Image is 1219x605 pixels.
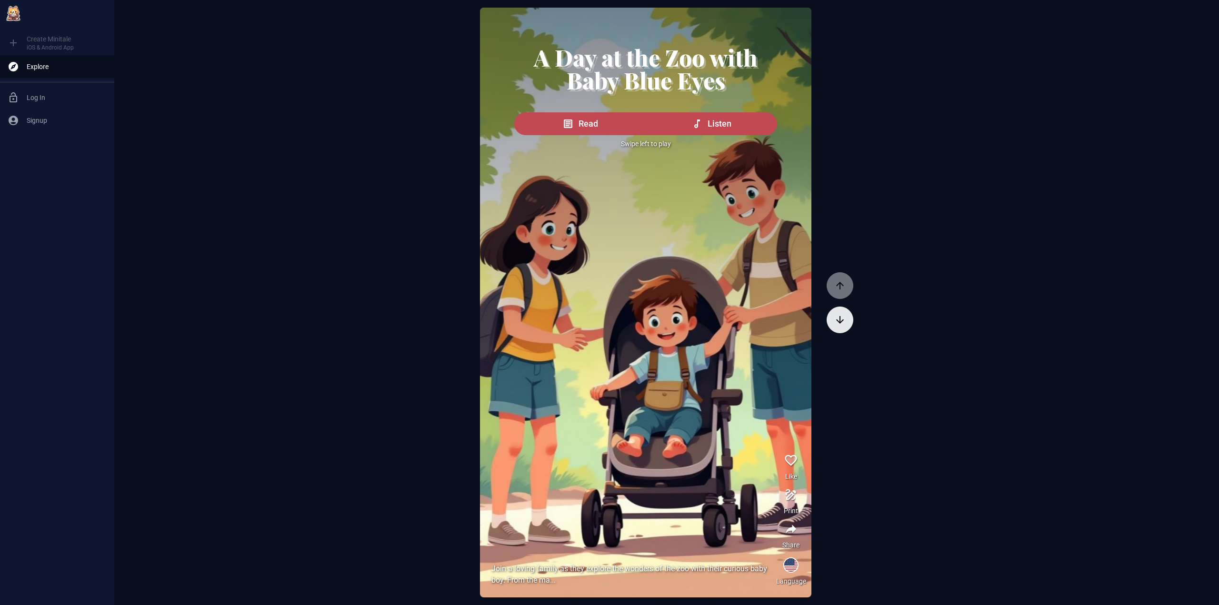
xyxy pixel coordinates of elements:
p: Share [782,540,799,550]
span: Log In [27,93,107,102]
img: Minitale [4,4,23,23]
p: Print [784,506,798,516]
span: Signup [27,116,107,125]
div: Join a loving family as they explore the wonders of the zoo with their curious baby boy. From the... [491,563,774,586]
span: Explore [27,62,107,71]
span: Read [579,117,598,130]
p: Like [785,472,797,481]
button: Listen [645,112,777,135]
p: Language [776,576,806,586]
button: Read [514,112,646,135]
span: Listen [708,117,731,130]
h1: A Day at the Zoo with Baby Blue Eyes [514,46,777,91]
p: Swipe left to play [514,139,777,149]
